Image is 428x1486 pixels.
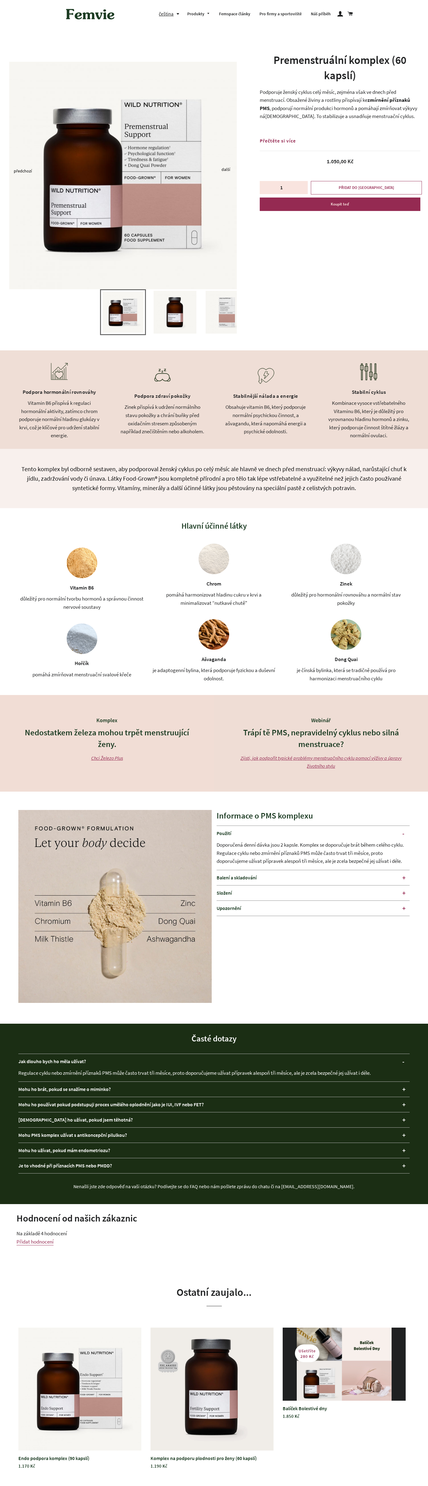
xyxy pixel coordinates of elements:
h3: Trápí tě PMS, nepravidelný cyklus nebo silná menstruace? [236,727,407,750]
a: Zjisti, jak podpořit typické problémy menstruačního cyklu pomocí výživy a úpravy životního stylu [240,755,402,769]
div: pomáhá zmírňovat menstruační svalové křeče [31,671,133,679]
h2: Ostatní zaujalo... [18,1285,410,1300]
button: PŘIDAT DO [GEOGRAPHIC_DATA] [311,181,422,194]
span: 1.050,00 Kč [327,158,353,165]
span: 1.170 Kč [18,1463,35,1469]
div: pomáhá harmonizovat hladinu cukru v krvi a minimalizovat “nutkavé chutě" [151,591,278,607]
div: Kombinace vysoce vstřebatelného Vitaminu B6, který je důležitý pro vyrovnanou hladinu hormonů a z... [325,399,413,440]
img: 781_400x.jpg [102,292,143,333]
div: Hořčík [75,659,89,667]
div: důležitý pro hormonální rovnováhu a normální stav pokožky [282,591,410,607]
img: 249_400x.jpg [154,291,196,334]
div: Ašvaganda [202,655,226,664]
a: Chci Železo Plus [91,755,123,761]
div: Chrom [207,580,221,588]
h6: Webinář [236,716,407,724]
a: Balíček Bolestivé dny 1.850 Kč [283,1401,406,1424]
a: Náš příběh [306,6,335,22]
div: je čínská bylinka, která se tradičně používá pro harmonizaci menstruačního cyklu [282,666,410,682]
div: Podpora zdraví pokožky [118,390,206,403]
div: Zinek [340,580,352,588]
span: Přečtěte si více [260,138,296,144]
img: Femvie [63,5,118,24]
div: Regulace cyklu nebo zmírnění příznaků PMS může často trvat tři měsíce, proto doporučujeme užívat ... [18,1069,410,1082]
a: Endo podpora komplex (90 kapslí) 1.170 Kč [18,1451,141,1474]
h1: Premenstruální komplex (60 kapslí) [260,53,420,83]
span: Komplex na podporu plodnosti pro ženy (60 kapslí) [151,1455,274,1462]
a: Produkty [183,6,214,22]
div: Je to vhodné při příznacích PMS nebo PMDD? [18,1158,410,1173]
div: Obsahuje vitamin B6, který podporuje normální psychickou činnost, a ašvagandu, která napomáhá ene... [222,403,310,435]
h2: Hodnocení od našich zákaznic [17,1211,411,1225]
img: 781_800x.jpg [9,62,237,289]
div: Vitamin B6 přispívá k regulaci hormonální aktivity, zatímco chrom podporuje normální hladinu gluk... [15,399,103,440]
div: [DEMOGRAPHIC_DATA] ho užívat, pokud jsem těhotná? [18,1112,410,1127]
div: Doporučená denní dávka jsou 2 kapsle. Komplex se doporučuje brát během celého cyklu. Regulace cyk... [217,841,410,870]
a: Komplex na podporu plodnosti pro ženy (60 kapslí) 1.190 Kč [151,1451,274,1474]
p: Nenašli jste zde odpověď na vaši otázku? Podívejte se do FAQ nebo nám pošlete zprávu do chatu či ... [18,1183,410,1190]
img: 780_400x.jpg [206,291,248,334]
div: Mohu ho používat pokud podstupuji proces umělého oplodnění jako je IUI, IVF nebo FET? [18,1097,410,1112]
div: je adaptogenní bylina, která podporuje fyzickou a duševní odolnost. [151,666,278,682]
a: Přidat hodnocení [17,1238,54,1245]
span: Balíček Bolestivé dny [283,1405,406,1412]
div: Použití [217,826,410,841]
span: Podporuje ženský cyklus celý měsíc, zejména však ve dnech před menstruací. Obsažené živiny a rost... [260,89,396,104]
button: Next [221,169,225,171]
div: Složení [217,885,410,900]
div: Mohu PMS komplex užívat s antikoncepční pilulkou? [18,1128,410,1143]
div: důležitý pro normální tvorbu hormonů a správnou činnost nervové soustavy [18,595,146,611]
div: Dong Quai [335,655,358,664]
span: , podporují normální produkci hormonů a pomáhají zmírňovat výkyvy ná[DEMOGRAPHIC_DATA]. To stabil... [260,105,417,120]
div: Stabilnější nálada a energie [222,390,310,403]
div: Balení a skladování [217,870,410,885]
button: Previous [14,171,17,172]
a: Pro firmy a sportoviště [255,6,306,22]
span: Endo podpora komplex (90 kapslí) [18,1455,141,1462]
h3: Hlavní účinné látky [18,520,410,531]
h3: Nedostatkem železa mohou trpět menstruující ženy. [21,727,193,750]
span: 1.190 Kč [151,1463,167,1469]
div: Jak dlouho bych ho měla užívat? [18,1054,410,1069]
div: Vitamin B6 [70,584,94,592]
span: PŘIDAT DO [GEOGRAPHIC_DATA] [339,185,394,190]
b: zmírnění příznaků PMS [260,97,410,112]
p: Tento komplex byl odborně sestaven, aby podporoval ženský cyklus po celý měsíc ale hlavně ve dnec... [15,464,413,493]
div: Podpora hormonální rovnováhy [15,386,103,399]
div: Upozornění [217,901,410,916]
p: Ušetříte 280 Kč [295,1344,319,1362]
span: Na základě 4 hodnocení [17,1230,67,1237]
h3: Časté dotazy [18,1033,410,1044]
div: Zinek přispívá k udržení normálního stavu pokožky a chrání buňky před oxidačním stresem způsobený... [118,403,206,435]
button: Koupit teď [260,198,420,211]
div: Stabilní cyklus [325,386,413,399]
button: čeština [159,10,183,18]
div: Mohu ho užívat, pokud mám endometriozu? [18,1143,410,1158]
div: Mohu ho brát, pokud se snažíme o miminko? [18,1082,410,1097]
h6: Komplex [21,716,193,724]
h3: Informace o PMS komplexu [217,810,410,822]
a: Femspace články [214,6,255,22]
span: 1.850 Kč [283,1413,300,1419]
